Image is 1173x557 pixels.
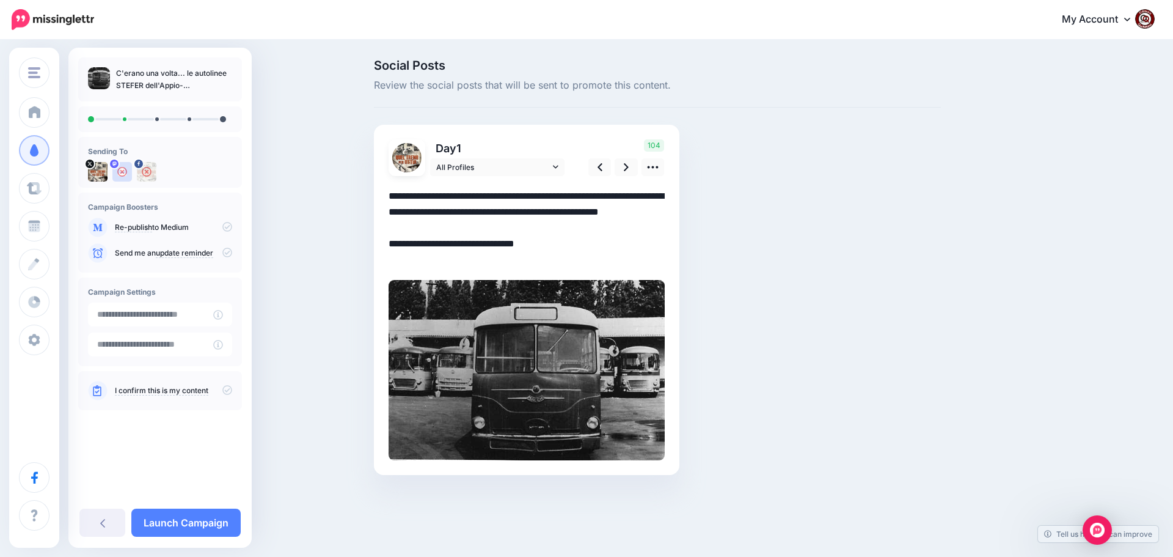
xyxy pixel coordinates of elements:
[112,162,132,182] img: user_default_image.png
[116,67,232,92] p: C'erano una volta... le autolinee STEFER dell'Appio-[GEOGRAPHIC_DATA]
[156,248,213,258] a: update reminder
[28,67,40,78] img: menu.png
[137,162,156,182] img: 463453305_2684324355074873_6393692129472495966_n-bsa154739.jpg
[115,248,232,259] p: Send me an
[1050,5,1155,35] a: My Account
[436,161,550,174] span: All Profiles
[644,139,664,152] span: 104
[430,158,565,176] a: All Profiles
[456,142,461,155] span: 1
[374,59,941,72] span: Social Posts
[12,9,94,30] img: Missinglettr
[1083,515,1112,545] div: Open Intercom Messenger
[88,162,108,182] img: uTTNWBrh-84924.jpeg
[374,78,941,94] span: Review the social posts that will be sent to promote this content.
[88,67,110,89] img: b2fd5d731b118fa11bb3f4eaa9ee9d9e_thumb.jpg
[392,143,422,172] img: uTTNWBrh-84924.jpeg
[88,147,232,156] h4: Sending To
[430,139,566,157] p: Day
[88,202,232,212] h4: Campaign Boosters
[115,223,152,232] a: Re-publish
[88,287,232,297] h4: Campaign Settings
[115,222,232,233] p: to Medium
[115,386,208,396] a: I confirm this is my content
[389,280,665,460] img: b2fd5d731b118fa11bb3f4eaa9ee9d9e.jpg
[1038,526,1158,542] a: Tell us how we can improve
